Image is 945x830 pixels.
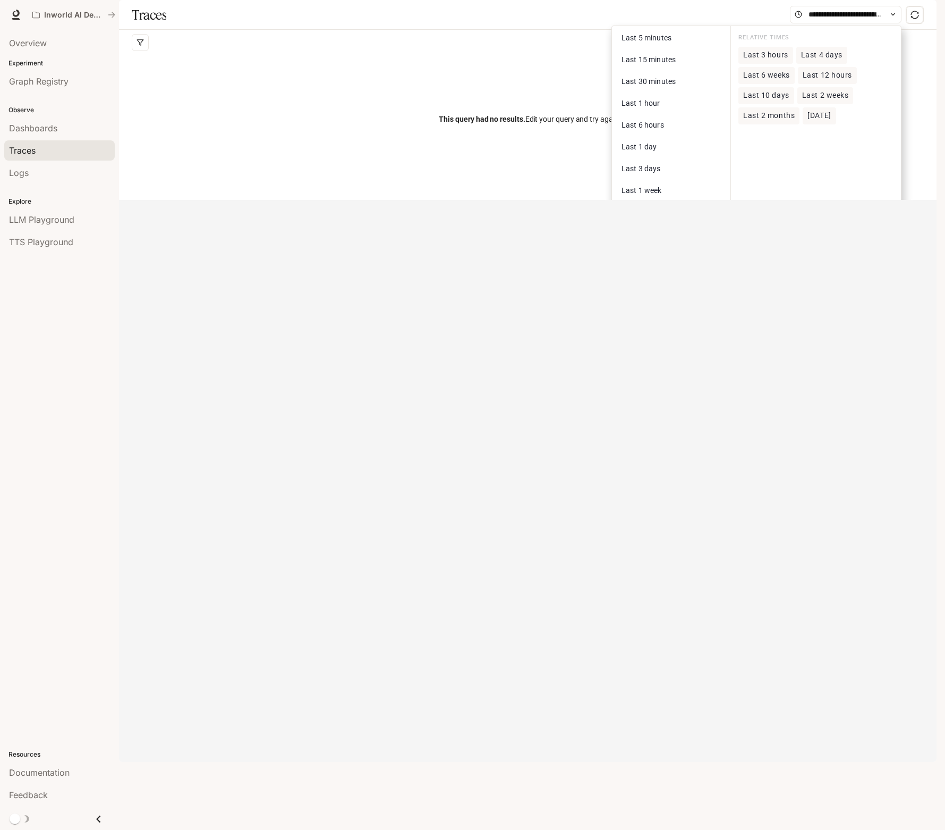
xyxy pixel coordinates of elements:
span: Last 12 hours [803,71,852,80]
span: Last 3 hours [743,51,788,60]
span: Last 10 days [743,91,789,100]
button: Last 4 days [796,47,847,64]
button: Last 10 days [738,87,794,104]
button: Last 6 hours [614,115,728,135]
button: Last 15 minutes [614,50,728,70]
span: This query had no results. [439,115,525,123]
span: Last 30 minutes [622,77,676,86]
button: Last 12 hours [798,67,857,84]
span: Last 1 week [622,186,662,195]
span: Last 6 hours [622,121,664,129]
span: sync [910,11,919,19]
span: Last 3 days [622,164,661,173]
div: RELATIVE TIMES [738,33,893,47]
button: Last 6 weeks [738,67,795,84]
span: Last 4 days [801,51,842,60]
span: Last 2 months [743,111,795,120]
button: Last 1 week [614,181,728,200]
p: Inworld AI Demos [44,11,104,20]
span: [DATE] [807,111,831,120]
button: Last 1 day [614,137,728,157]
span: Last 6 weeks [743,71,790,80]
button: [DATE] [803,107,836,124]
button: Last 2 weeks [797,87,854,104]
span: Last 1 day [622,142,657,151]
button: Last 3 hours [738,47,793,64]
button: Last 1 hour [614,94,728,113]
button: Last 5 minutes [614,28,728,48]
h1: Traces [132,4,166,26]
span: Last 2 weeks [802,91,849,100]
button: Last 3 days [614,159,728,179]
span: Last 1 hour [622,99,660,107]
button: All workspaces [28,4,120,26]
button: Last 30 minutes [614,72,728,91]
span: Edit your query and try again! [439,113,620,125]
span: Last 5 minutes [622,33,671,42]
span: Last 15 minutes [622,55,676,64]
button: Last 2 months [738,107,799,124]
